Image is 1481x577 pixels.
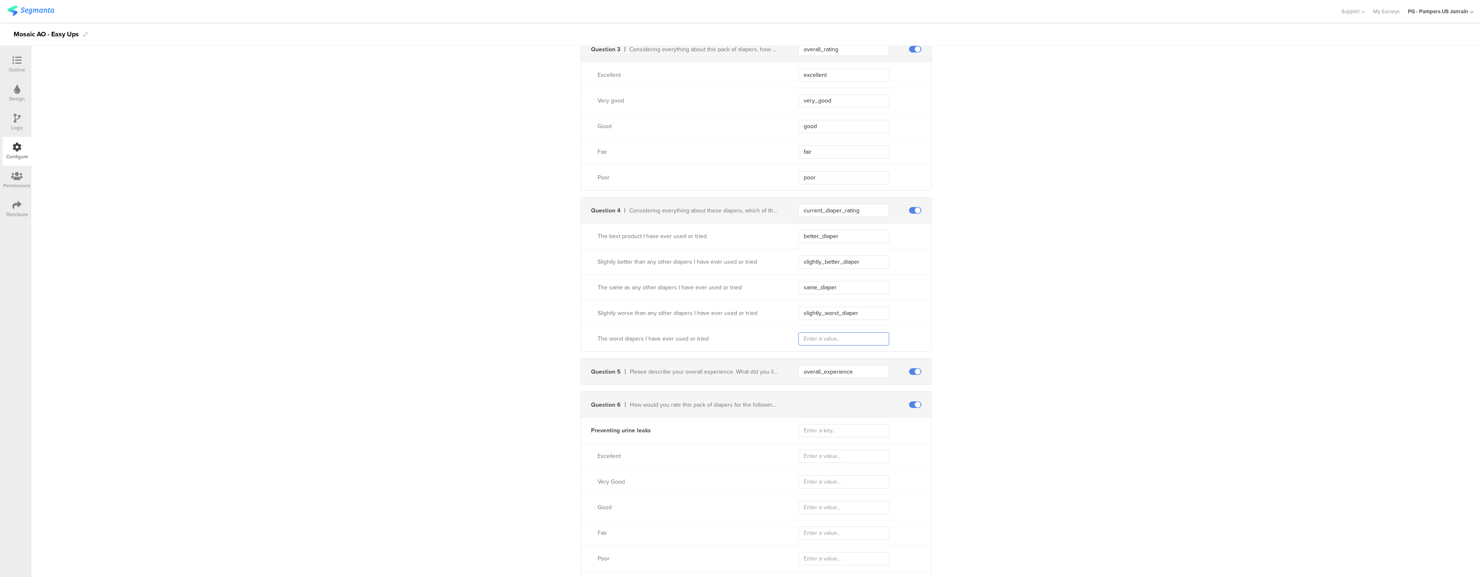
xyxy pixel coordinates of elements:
[798,307,889,320] input: Enter a value...
[9,66,25,74] div: Outline
[3,182,31,189] div: Permissions
[798,475,889,489] input: Enter a value...
[630,367,778,376] div: Please describe your overall experience. What did you like and/or dislike about the product?
[598,452,778,460] div: Excellent
[798,145,889,159] input: Enter a value...
[598,71,778,79] div: Excellent
[598,96,778,105] div: Very good
[798,501,889,514] input: Enter a value...
[798,332,889,346] input: Enter a value...
[598,477,778,486] div: Very Good
[598,173,778,182] div: Poor
[798,365,889,378] input: Enter a key...
[798,120,889,133] input: Enter a value...
[798,450,889,463] input: Enter a value...
[798,69,889,82] input: Enter a value...
[798,424,889,437] input: Enter a key...
[598,122,778,131] div: Good
[798,43,889,56] input: Enter a key...
[591,367,621,376] div: Question 5
[629,45,778,54] div: Considering everything about this pack of diapers, how would you rate it?
[598,334,778,343] div: The worst diapers I have ever used or tried
[630,401,778,409] div: How would you rate this pack of diapers for the following attributes?
[14,28,79,41] div: Mosaic AO - Easy Ups
[6,153,28,160] div: Configure
[798,171,889,184] input: Enter a value...
[598,503,778,512] div: Good
[9,95,25,103] div: Design
[798,552,889,565] input: Enter a value...
[598,529,778,537] div: Fair
[7,5,54,16] img: segmanta logo
[591,45,620,54] div: Question 3
[798,94,889,107] input: Enter a value...
[591,206,620,215] div: Question 4
[798,255,889,269] input: Enter a value...
[598,258,778,266] div: Slightly better than any other diapers I have ever used or tried
[598,554,778,563] div: Poor
[1408,7,1468,15] div: PG - Pampers US Janrain
[798,230,889,243] input: Enter a value...
[598,283,778,292] div: The same as any other diapers I have ever used or tried
[591,426,651,435] div: Preventing urine leaks
[598,232,778,241] div: The best product I have ever used or tried
[1341,7,1360,15] span: Support
[629,206,778,215] div: Considering everything about these diapers, which of the following phrases best describes how you...
[798,204,889,217] input: Enter a key...
[6,211,28,218] div: Distribute
[598,148,778,156] div: Fair
[798,527,889,540] input: Enter a value...
[591,401,621,409] div: Question 6
[798,281,889,294] input: Enter a value...
[11,124,23,131] div: Logic
[598,309,778,317] div: Slightly worse than any other diapers I have ever used or tried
